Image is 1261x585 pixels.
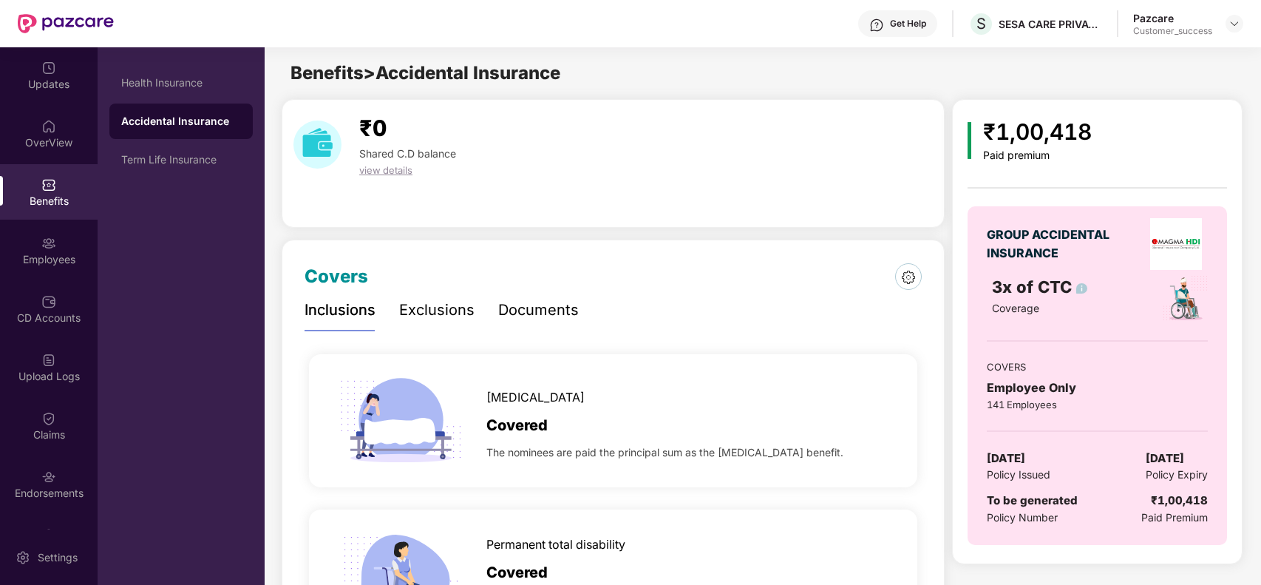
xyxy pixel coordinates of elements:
[976,15,986,33] span: S
[869,18,884,33] img: svg+xml;base64,PHN2ZyBpZD0iSGVscC0zMngzMiIgeG1sbnM9Imh0dHA6Ly93d3cudzMub3JnLzIwMDAvc3ZnIiB3aWR0aD...
[1133,11,1212,25] div: Pazcare
[1228,18,1240,30] img: svg+xml;base64,PHN2ZyBpZD0iRHJvcGRvd24tMzJ4MzIiIHhtbG5zPSJodHRwOi8vd3d3LnczLm9yZy8yMDAwL3N2ZyIgd2...
[890,18,926,30] div: Get Help
[1133,25,1212,37] div: Customer_success
[18,14,114,33] img: New Pazcare Logo
[999,17,1102,31] div: SESA CARE PRIVATE LIMITED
